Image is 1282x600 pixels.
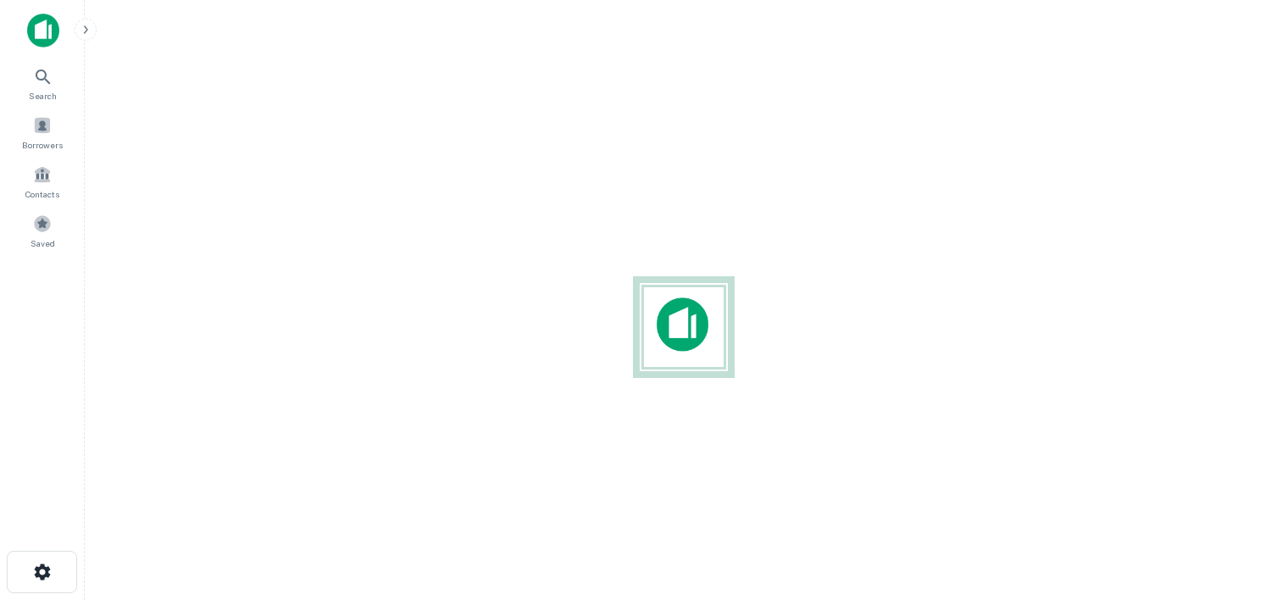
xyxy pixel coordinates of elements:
img: capitalize-icon.png [27,14,59,47]
span: Borrowers [22,138,63,152]
span: Search [29,89,57,103]
span: Saved [31,236,55,250]
span: Contacts [25,187,59,201]
a: Contacts [5,158,80,204]
a: Borrowers [5,109,80,155]
a: Search [5,60,80,106]
a: Saved [5,208,80,253]
iframe: Chat Widget [1197,464,1282,546]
